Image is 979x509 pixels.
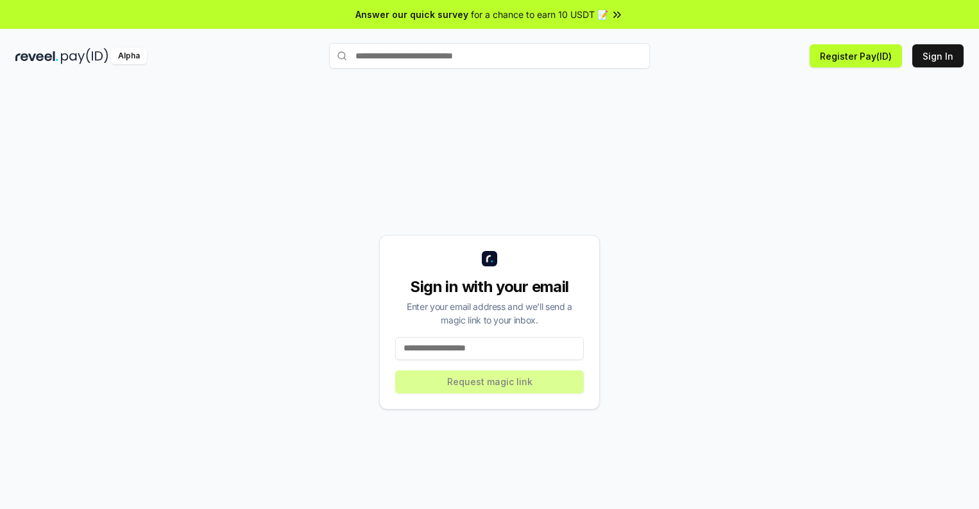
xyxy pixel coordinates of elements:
div: Alpha [111,48,147,64]
div: Enter your email address and we’ll send a magic link to your inbox. [395,300,584,327]
img: pay_id [61,48,108,64]
button: Register Pay(ID) [810,44,902,67]
img: reveel_dark [15,48,58,64]
button: Sign In [912,44,964,67]
img: logo_small [482,251,497,266]
span: Answer our quick survey [355,8,468,21]
div: Sign in with your email [395,277,584,297]
span: for a chance to earn 10 USDT 📝 [471,8,608,21]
